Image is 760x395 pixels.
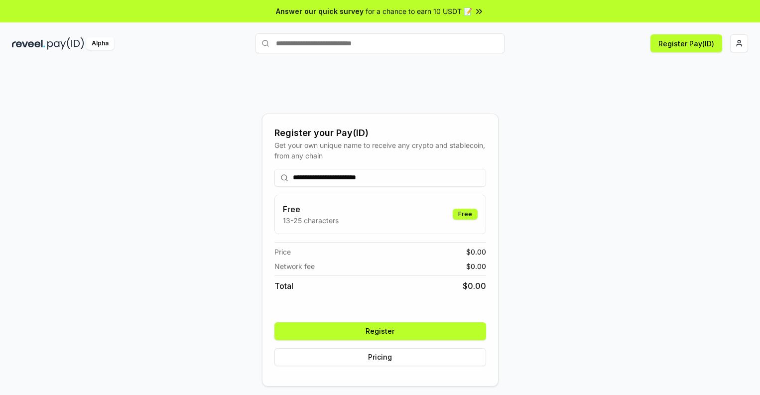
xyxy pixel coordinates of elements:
[650,34,722,52] button: Register Pay(ID)
[274,261,315,271] span: Network fee
[463,280,486,292] span: $ 0.00
[274,322,486,340] button: Register
[12,37,45,50] img: reveel_dark
[274,247,291,257] span: Price
[47,37,84,50] img: pay_id
[283,215,339,226] p: 13-25 characters
[466,247,486,257] span: $ 0.00
[453,209,478,220] div: Free
[86,37,114,50] div: Alpha
[274,280,293,292] span: Total
[283,203,339,215] h3: Free
[366,6,472,16] span: for a chance to earn 10 USDT 📝
[274,140,486,161] div: Get your own unique name to receive any crypto and stablecoin, from any chain
[276,6,364,16] span: Answer our quick survey
[274,126,486,140] div: Register your Pay(ID)
[274,348,486,366] button: Pricing
[466,261,486,271] span: $ 0.00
